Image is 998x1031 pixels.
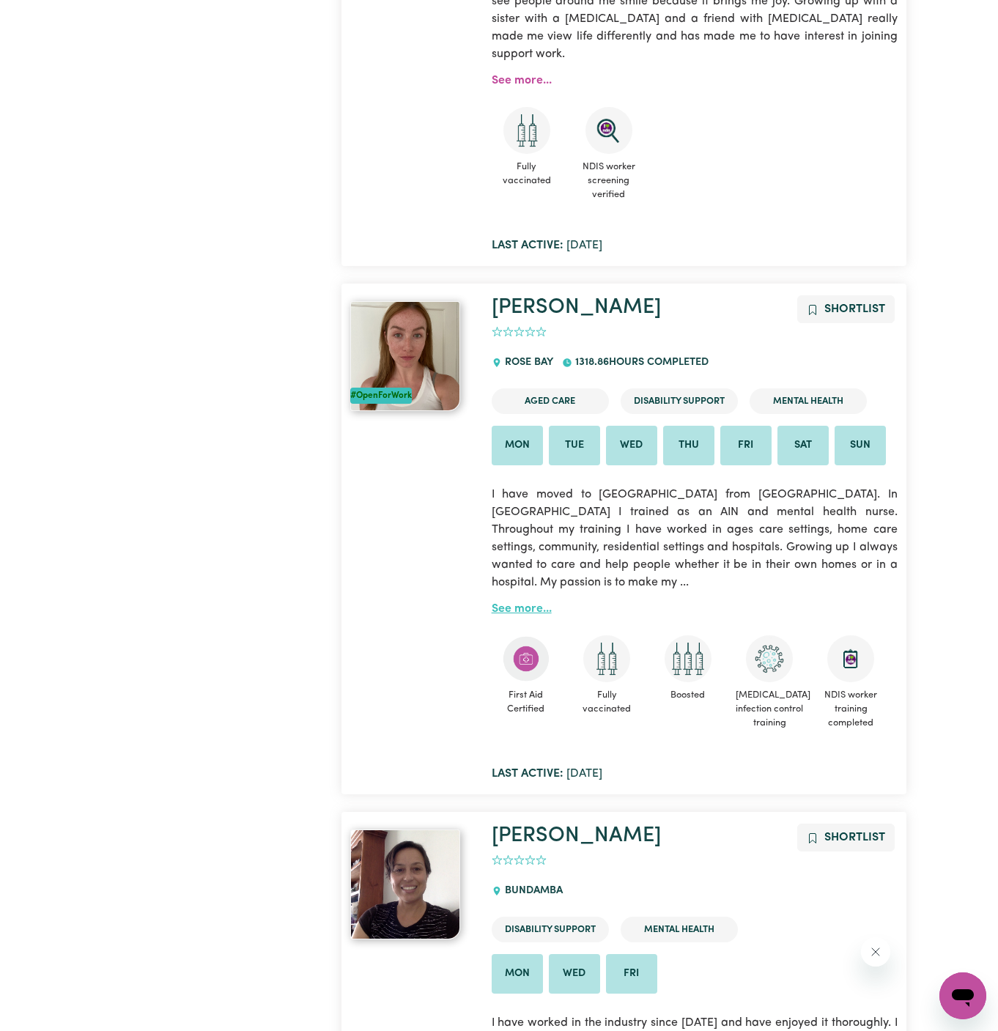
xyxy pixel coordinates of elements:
[574,154,644,208] span: NDIS worker screening verified
[492,343,562,383] div: ROSE BAY
[350,829,460,939] img: View Natasha's profile
[492,852,547,869] div: add rating by typing an integer from 0 to 5 or pressing arrow keys
[492,297,661,318] a: [PERSON_NAME]
[492,917,609,942] li: Disability Support
[750,388,867,414] li: Mental Health
[835,426,886,465] li: Available on Sun
[583,635,630,682] img: Care and support worker has received 2 doses of COVID-19 vaccine
[492,240,563,251] b: Last active:
[492,825,661,846] a: [PERSON_NAME]
[350,388,412,404] div: #OpenForWork
[492,682,561,722] span: First Aid Certified
[492,75,552,86] a: See more...
[549,426,600,465] li: Available on Tue
[503,107,550,154] img: Care and support worker has received 2 doses of COVID-19 vaccine
[350,829,474,939] a: Natasha
[492,768,602,780] span: [DATE]
[939,972,986,1019] iframe: Button to launch messaging window
[572,682,641,722] span: Fully vaccinated
[492,388,609,414] li: Aged Care
[492,154,562,193] span: Fully vaccinated
[816,682,885,736] span: NDIS worker training completed
[827,635,874,682] img: CS Academy: Introduction to NDIS Worker Training course completed
[492,603,552,615] a: See more...
[492,871,572,911] div: BUNDAMBA
[621,917,738,942] li: Mental Health
[746,635,793,682] img: CS Academy: COVID-19 Infection Control Training course completed
[492,768,563,780] b: Last active:
[350,301,460,411] img: View Natasha's profile
[606,426,657,465] li: Available on Wed
[734,682,805,736] span: [MEDICAL_DATA] infection control training
[562,343,717,383] div: 1318.86 hours completed
[663,426,714,465] li: Available on Thu
[492,426,543,465] li: Available on Mon
[797,295,895,323] button: Add to shortlist
[492,954,543,994] li: Available on Mon
[777,426,829,465] li: Available on Sat
[824,832,885,843] span: Shortlist
[797,824,895,851] button: Add to shortlist
[585,107,632,154] img: NDIS Worker Screening Verified
[503,635,550,682] img: Care and support worker has completed First Aid Certification
[861,937,890,967] iframe: Close message
[606,954,657,994] li: Available on Fri
[824,303,885,315] span: Shortlist
[720,426,772,465] li: Available on Fri
[492,240,602,251] span: [DATE]
[621,388,738,414] li: Disability Support
[492,477,898,600] p: I have moved to [GEOGRAPHIC_DATA] from [GEOGRAPHIC_DATA]. In [GEOGRAPHIC_DATA] I trained as an AI...
[549,954,600,994] li: Available on Wed
[665,635,711,682] img: Care and support worker has received booster dose of COVID-19 vaccination
[9,10,89,22] span: Need any help?
[350,301,474,411] a: Natasha#OpenForWork
[492,324,547,341] div: add rating by typing an integer from 0 to 5 or pressing arrow keys
[654,682,722,708] span: Boosted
